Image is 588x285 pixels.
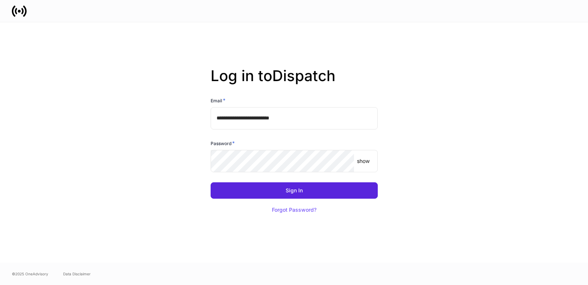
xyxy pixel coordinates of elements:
[357,157,370,165] p: show
[211,67,378,97] h2: Log in to Dispatch
[272,207,316,212] div: Forgot Password?
[12,271,48,277] span: © 2025 OneAdvisory
[211,140,235,147] h6: Password
[63,271,91,277] a: Data Disclaimer
[211,182,378,199] button: Sign In
[211,97,225,104] h6: Email
[286,188,303,193] div: Sign In
[263,202,326,218] button: Forgot Password?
